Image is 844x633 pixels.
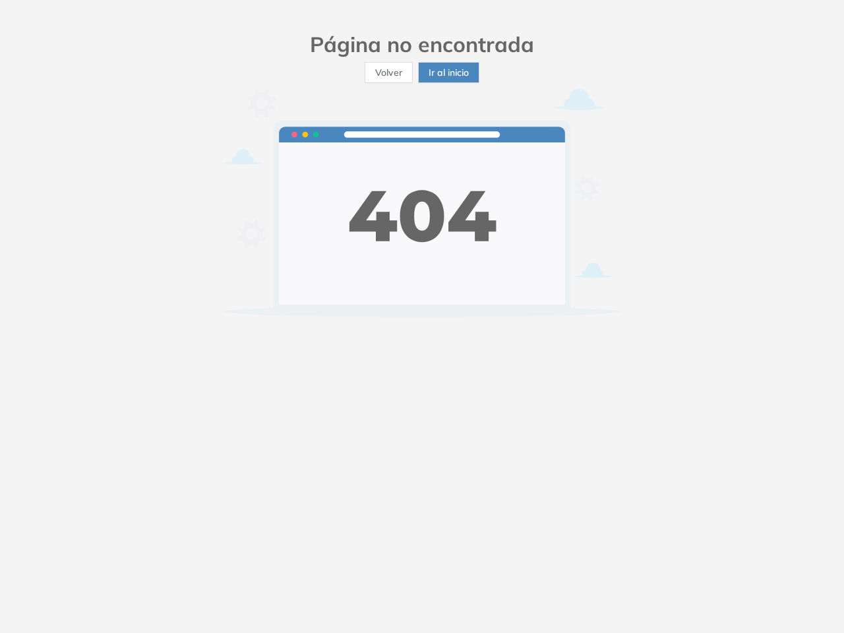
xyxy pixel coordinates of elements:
button: Volver [365,62,413,83]
span: Volver [375,65,402,80]
img: error [224,88,620,316]
span: Ir al inicio [429,65,469,80]
button: Ir al inicio [418,62,479,83]
h2: Página no encontrada [224,32,620,57]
